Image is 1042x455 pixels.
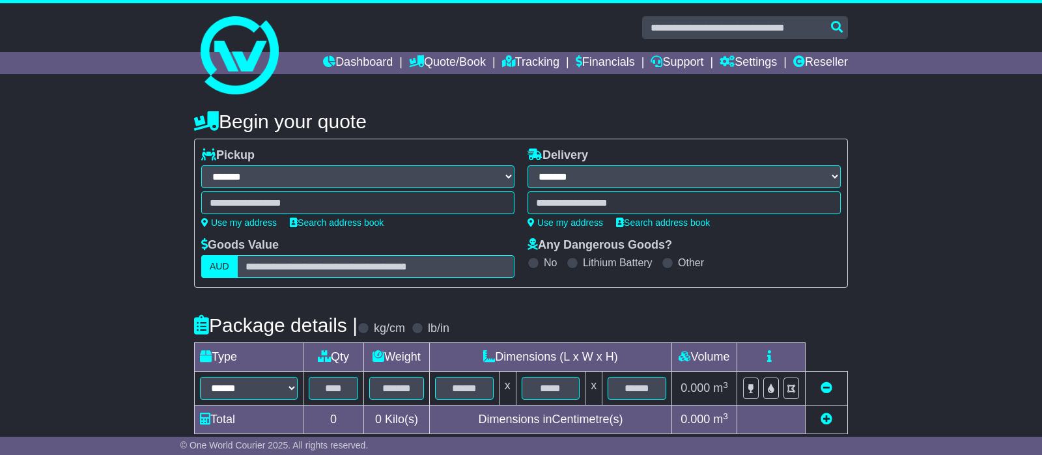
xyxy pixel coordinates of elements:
a: Search address book [616,217,710,228]
label: Goods Value [201,238,279,253]
a: Support [651,52,703,74]
label: Lithium Battery [583,256,653,269]
td: Qty [303,343,364,372]
a: Add new item [821,413,832,426]
a: Reseller [793,52,848,74]
h4: Begin your quote [194,111,848,132]
a: Tracking [502,52,559,74]
label: Delivery [528,148,588,163]
a: Use my address [528,217,603,228]
td: Total [195,406,303,434]
a: Dashboard [323,52,393,74]
sup: 3 [723,380,728,390]
label: AUD [201,255,238,278]
label: No [544,256,557,269]
sup: 3 [723,411,728,421]
a: Settings [720,52,777,74]
td: Type [195,343,303,372]
td: Dimensions in Centimetre(s) [429,406,671,434]
span: 0.000 [681,413,710,426]
label: kg/cm [374,322,405,336]
td: Kilo(s) [364,406,430,434]
td: x [499,372,516,406]
a: Search address book [290,217,384,228]
a: Remove this item [821,381,832,394]
a: Quote/Book [409,52,486,74]
span: 0 [375,413,382,426]
td: x [585,372,602,406]
span: 0.000 [681,381,710,394]
label: Pickup [201,148,255,163]
span: © One World Courier 2025. All rights reserved. [180,440,369,450]
span: m [713,381,728,394]
td: Weight [364,343,430,372]
label: lb/in [428,322,449,336]
td: 0 [303,406,364,434]
td: Dimensions (L x W x H) [429,343,671,372]
td: Volume [671,343,737,372]
span: m [713,413,728,426]
a: Financials [576,52,635,74]
label: Other [678,256,704,269]
h4: Package details | [194,314,358,336]
label: Any Dangerous Goods? [528,238,672,253]
a: Use my address [201,217,277,228]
